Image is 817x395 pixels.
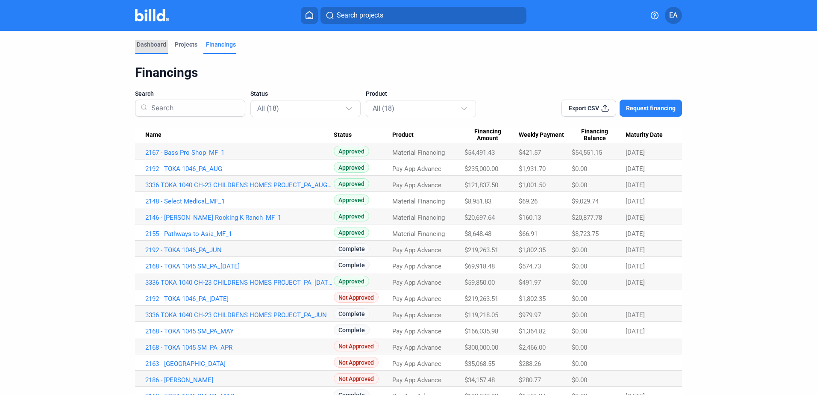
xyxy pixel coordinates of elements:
button: Request financing [620,100,682,117]
span: $421.57 [519,149,541,156]
span: Approved [334,276,369,286]
span: $491.97 [519,279,541,286]
span: Financing Amount [464,128,511,142]
span: Pay App Advance [392,311,441,319]
span: $1,364.82 [519,327,546,335]
a: 2155 - Pathways to Asia_MF_1 [145,230,334,238]
span: Material Financing [392,214,445,221]
span: Pay App Advance [392,165,441,173]
div: Status [334,131,392,139]
span: Pay App Advance [392,246,441,254]
span: $121,837.50 [464,181,498,189]
span: Weekly Payment [519,131,564,139]
span: Pay App Advance [392,327,441,335]
a: 2168 - TOKA 1045 SM_PA_MAY [145,327,334,335]
a: 2168 - TOKA 1045 SM_PA_[DATE] [145,262,334,270]
div: Weekly Payment [519,131,572,139]
a: 3336 TOKA 1040 CH-23 CHILDRENS HOMES PROJECT_PA_AUG_2 [145,181,334,189]
a: 2192 - TOKA 1046_PA_JUN [145,246,334,254]
span: $8,648.48 [464,230,491,238]
span: Pay App Advance [392,295,441,303]
a: 2192 - TOKA 1046_PA_[DATE] [145,295,334,303]
div: Financings [135,65,682,81]
span: Pay App Advance [392,344,441,351]
input: Search [148,97,240,119]
a: 2168 - TOKA 1045 SM_PA_APR [145,344,334,351]
div: Financing Balance [572,128,626,142]
img: Billd Company Logo [135,9,169,21]
span: $0.00 [572,360,587,368]
span: Not Approved [334,373,379,384]
mat-select-trigger: All (18) [257,104,279,112]
span: Pay App Advance [392,279,441,286]
span: $0.00 [572,262,587,270]
span: $166,035.98 [464,327,498,335]
span: $0.00 [572,311,587,319]
span: $0.00 [572,295,587,303]
span: $119,218.05 [464,311,498,319]
span: Material Financing [392,149,445,156]
span: $979.97 [519,311,541,319]
a: 2146 - [PERSON_NAME] Rocking K Ranch_MF_1 [145,214,334,221]
a: 2192 - TOKA 1046_PA_AUG [145,165,334,173]
span: $59,850.00 [464,279,495,286]
span: Complete [334,243,370,254]
a: 2163 - [GEOGRAPHIC_DATA] [145,360,334,368]
span: Maturity Date [626,131,663,139]
span: [DATE] [626,262,645,270]
span: $280.77 [519,376,541,384]
span: [DATE] [626,311,645,319]
span: $0.00 [572,376,587,384]
div: Dashboard [137,40,166,49]
span: Pay App Advance [392,262,441,270]
span: Pay App Advance [392,360,441,368]
span: Approved [334,211,369,221]
span: $2,466.00 [519,344,546,351]
button: EA [665,7,682,24]
span: $0.00 [572,165,587,173]
span: Name [145,131,162,139]
span: $9,029.74 [572,197,599,205]
span: $235,000.00 [464,165,498,173]
span: $20,877.78 [572,214,602,221]
span: Approved [334,195,369,205]
a: 2148 - Select Medical_MF_1 [145,197,334,205]
span: [DATE] [626,230,645,238]
span: $288.26 [519,360,541,368]
span: $219,263.51 [464,295,498,303]
div: Financings [206,40,236,49]
span: $1,001.50 [519,181,546,189]
span: $300,000.00 [464,344,498,351]
span: $8,723.75 [572,230,599,238]
span: Complete [334,308,370,319]
span: Product [392,131,414,139]
span: Export CSV [569,104,599,112]
span: [DATE] [626,165,645,173]
span: Status [250,89,268,98]
span: Not Approved [334,357,379,368]
span: Financing Balance [572,128,618,142]
a: 2167 - Bass Pro Shop_MF_1 [145,149,334,156]
span: [DATE] [626,327,645,335]
span: $20,697.64 [464,214,495,221]
span: Material Financing [392,197,445,205]
span: $1,931.70 [519,165,546,173]
span: [DATE] [626,214,645,221]
span: $54,491.43 [464,149,495,156]
span: Material Financing [392,230,445,238]
span: $69,918.48 [464,262,495,270]
span: Search projects [337,10,383,21]
mat-select-trigger: All (18) [373,104,394,112]
span: $0.00 [572,279,587,286]
span: $34,157.48 [464,376,495,384]
span: $0.00 [572,344,587,351]
a: 3336 TOKA 1040 CH-23 CHILDRENS HOMES PROJECT_PA_[DATE] [145,279,334,286]
span: [DATE] [626,246,645,254]
span: [DATE] [626,279,645,286]
span: $0.00 [572,246,587,254]
span: EA [669,10,678,21]
button: Export CSV [561,100,616,117]
span: [DATE] [626,149,645,156]
span: Pay App Advance [392,181,441,189]
span: Approved [334,227,369,238]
